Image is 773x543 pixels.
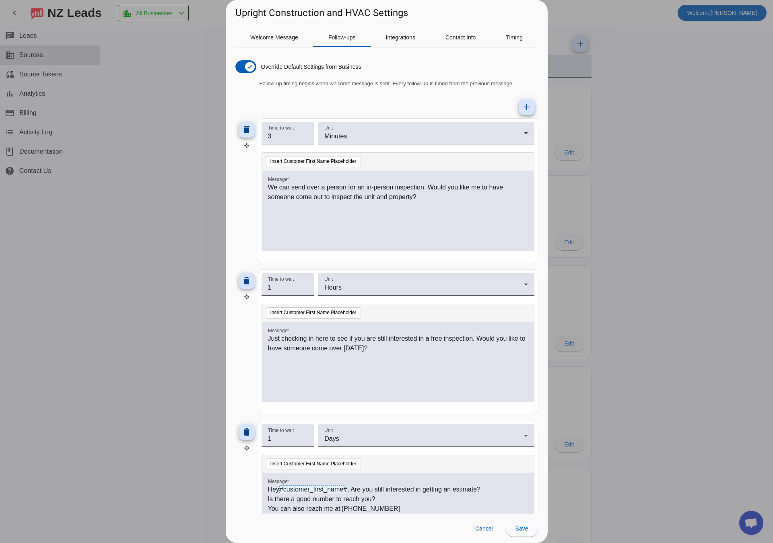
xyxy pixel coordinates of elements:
[522,102,532,112] mat-icon: add
[268,485,528,494] p: Hey , Are you still interested in getting an estimate?
[268,494,528,504] p: Is there a good number to reach you?
[260,63,361,71] label: Override Default Settings from Business
[242,276,251,286] mat-icon: delete
[324,435,339,442] span: Days
[242,125,251,134] mat-icon: delete
[324,284,342,291] span: Hours
[268,276,294,282] mat-label: Time to wait
[506,35,523,40] span: Timing
[268,334,528,353] p: Just checking in here to see if you are still interested in a free inspection. Would you like to ...
[268,183,528,202] p: We can send over a person for an in-person inspection. Would you like me to have someone come out...
[324,428,333,433] mat-label: Unit
[242,427,251,437] mat-icon: delete
[268,125,294,131] mat-label: Time to wait
[268,428,294,433] mat-label: Time to wait
[266,156,361,167] button: Insert Customer First Name Placeholder
[469,520,499,537] button: Cancel
[386,35,415,40] span: Integrations
[260,80,538,88] p: Follow-up timing begins when welcome message is sent. Every follow-up is timed from the previous ...
[515,525,528,532] span: Save
[324,276,333,282] mat-label: Unit
[328,35,356,40] span: Follow-ups
[445,35,476,40] span: Contact Info
[250,35,298,40] span: Welcome Message
[324,125,333,131] mat-label: Unit
[324,133,347,140] span: Minutes
[266,307,361,319] button: Insert Customer First Name Placeholder
[506,520,538,537] button: Save
[279,485,347,493] span: #customer_first_name#
[475,525,493,532] span: Cancel
[235,6,408,19] h1: Upright Construction and HVAC Settings
[268,504,528,514] p: You can also reach me at [PHONE_NUMBER]
[266,459,361,470] button: Insert Customer First Name Placeholder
